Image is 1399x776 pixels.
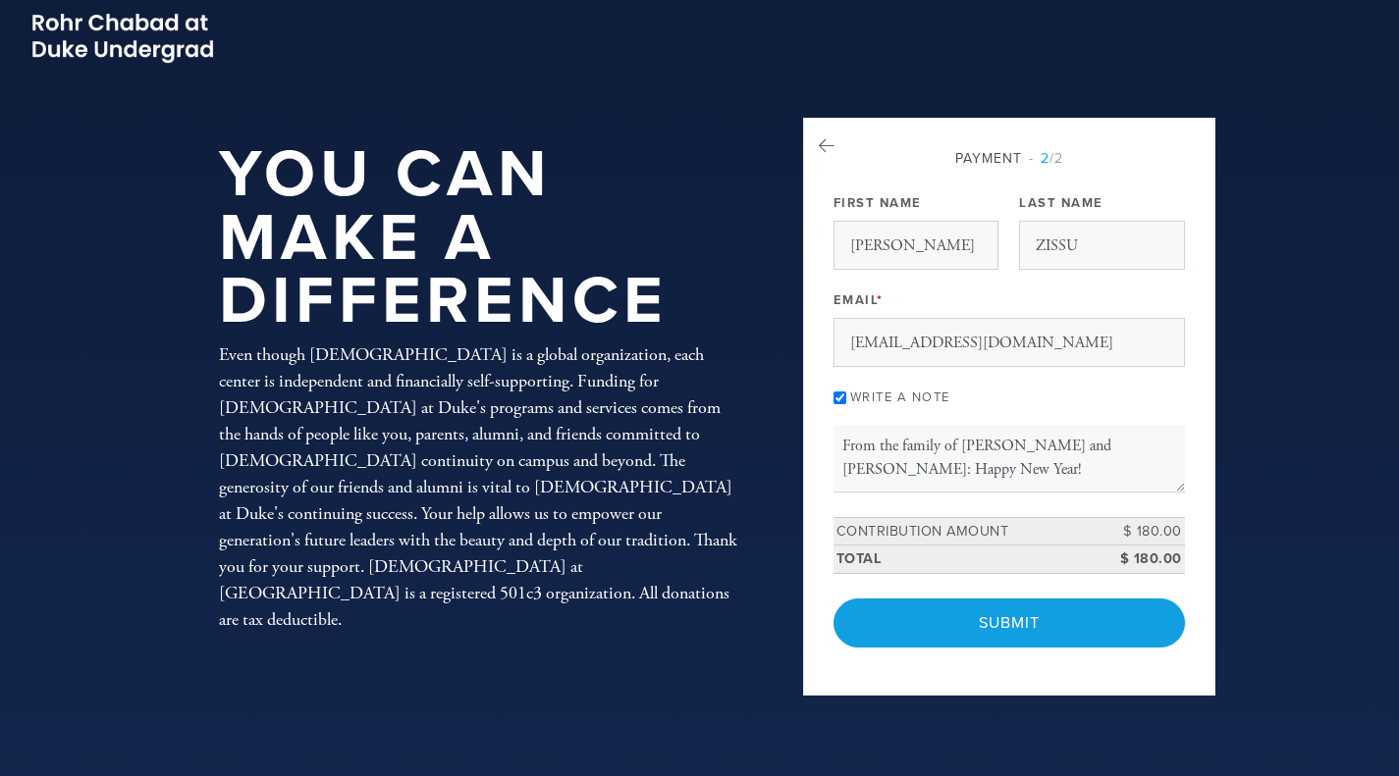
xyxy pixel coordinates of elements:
td: $ 180.00 [1097,545,1185,574]
div: Payment [834,148,1185,169]
div: Even though [DEMOGRAPHIC_DATA] is a global organization, each center is independent and financial... [219,341,739,633]
span: 2 [1041,150,1049,167]
span: This field is required. [877,292,884,308]
label: Email [834,291,884,309]
input: Submit [834,598,1185,647]
label: Last Name [1019,194,1103,212]
td: Total [834,545,1097,574]
td: Contribution Amount [834,517,1097,545]
label: First Name [834,194,922,212]
label: Write a note [850,389,950,405]
img: Picture2_0.png [29,10,216,66]
span: /2 [1029,150,1063,167]
td: $ 180.00 [1097,517,1185,545]
h1: You Can Make a Difference [219,143,739,334]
